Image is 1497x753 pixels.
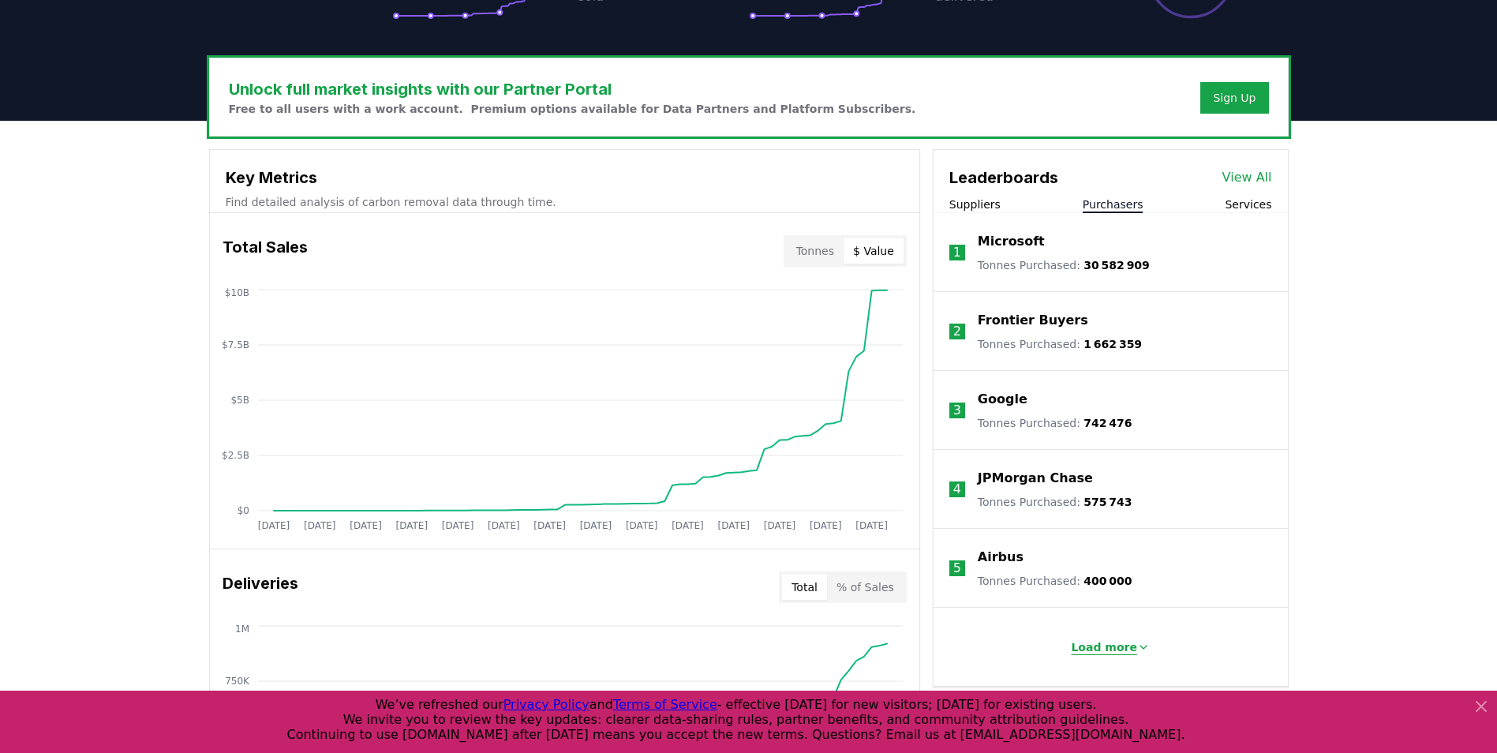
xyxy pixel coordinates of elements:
p: Load more [1071,639,1137,655]
tspan: [DATE] [350,520,382,531]
button: Tonnes [787,238,844,264]
a: Airbus [978,548,1024,567]
p: 4 [953,480,961,499]
button: Sign Up [1200,82,1268,114]
h3: Leaderboards [949,166,1058,189]
tspan: [DATE] [579,520,612,531]
button: Purchasers [1083,197,1143,212]
a: Frontier Buyers [978,311,1088,330]
tspan: $0 [237,505,249,516]
p: Find detailed analysis of carbon removal data through time. [226,194,904,210]
a: View All [1222,168,1272,187]
tspan: [DATE] [625,520,657,531]
p: Tonnes Purchased : [978,494,1132,510]
span: 575 743 [1083,496,1132,508]
p: 1 [953,243,961,262]
p: Tonnes Purchased : [978,257,1150,273]
h3: Deliveries [223,571,298,603]
span: 30 582 909 [1083,259,1150,272]
button: Suppliers [949,197,1001,212]
button: Load more [1058,631,1162,663]
tspan: [DATE] [717,520,750,531]
tspan: $2.5B [222,450,249,461]
tspan: $5B [230,395,249,406]
span: 742 476 [1083,417,1132,429]
tspan: [DATE] [441,520,473,531]
p: 5 [953,559,961,578]
span: 400 000 [1083,575,1132,587]
p: Free to all users with a work account. Premium options available for Data Partners and Platform S... [229,101,916,117]
tspan: [DATE] [810,520,842,531]
button: % of Sales [827,575,904,600]
h3: Unlock full market insights with our Partner Portal [229,77,916,101]
a: Sign Up [1213,90,1256,106]
tspan: [DATE] [763,520,795,531]
tspan: [DATE] [533,520,566,531]
h3: Total Sales [223,235,308,267]
span: 1 662 359 [1083,338,1142,350]
button: Services [1225,197,1271,212]
p: Tonnes Purchased : [978,415,1132,431]
tspan: $10B [224,287,249,298]
button: Total [782,575,827,600]
a: Microsoft [978,232,1045,251]
tspan: [DATE] [672,520,704,531]
tspan: [DATE] [395,520,428,531]
tspan: 1M [235,624,249,635]
p: 3 [953,401,961,420]
tspan: [DATE] [303,520,335,531]
a: Google [978,390,1027,409]
h3: Key Metrics [226,166,904,189]
p: 2 [953,322,961,341]
tspan: 750K [225,676,250,687]
p: Tonnes Purchased : [978,573,1132,589]
tspan: [DATE] [855,520,888,531]
a: JPMorgan Chase [978,469,1093,488]
tspan: $7.5B [222,339,249,350]
button: $ Value [844,238,904,264]
tspan: [DATE] [488,520,520,531]
p: Tonnes Purchased : [978,336,1142,352]
tspan: [DATE] [257,520,290,531]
